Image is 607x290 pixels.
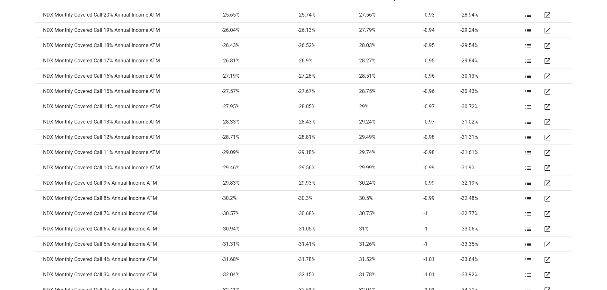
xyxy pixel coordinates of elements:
td: 31.26 % [359,237,423,252]
td: NDX Monthly Covered Call 17% Annual Income ATM [35,53,222,68]
td: -29.54 % [460,38,522,53]
mat-icon: list [524,241,532,248]
td: -27.57 % [222,84,298,99]
td: -30.57 % [222,206,298,221]
td: NDX Monthly Covered Call 7% Annual Income ATM [35,206,222,221]
td: -1.01 [423,252,461,267]
td: NDX Monthly Covered Call 9% Annual Income ATM [35,175,222,191]
td: NDX Monthly Covered Call 12% Annual Income ATM [35,130,222,145]
td: -30.2 % [222,191,298,206]
td: -0.96 [423,84,461,99]
td: -32.15 % [298,267,359,282]
td: -0.95 [423,53,461,68]
mat-icon: open_in_new [544,241,551,248]
td: -31.05 % [298,221,359,237]
td: -32.19 % [460,175,522,191]
mat-icon: list [524,42,532,50]
mat-icon: list [524,27,532,34]
td: -30.13 % [460,68,522,84]
td: -1 [423,237,461,252]
td: -28.94 % [460,7,522,23]
td: -31.31 % [460,130,522,145]
td: -31.78 % [298,252,359,267]
td: -29.93 % [298,175,359,191]
td: -33.64 % [460,252,522,267]
td: -0.99 [423,175,461,191]
td: -26.04 % [222,23,298,38]
td: NDX Monthly Covered Call 16% Annual Income ATM [35,68,222,84]
td: 28.03 % [359,38,423,53]
mat-icon: list [524,11,532,19]
td: -32.04 % [222,267,298,282]
td: 27.79 % [359,23,423,38]
td: NDX Monthly Covered Call 4% Annual Income ATM [35,252,222,267]
td: 29.99 % [359,160,423,175]
td: -31.31 % [222,237,298,252]
mat-icon: list [524,149,532,157]
mat-icon: list [524,195,532,202]
td: NDX Monthly Covered Call 10% Annual Income ATM [35,160,222,175]
td: -0.98 [423,145,461,160]
mat-icon: open_in_new [544,42,551,50]
td: -0.99 [423,160,461,175]
td: 29.49 % [359,130,423,145]
td: -31.9 % [460,160,522,175]
td: NDX Monthly Covered Call 15% Annual Income ATM [35,84,222,99]
td: -31.02 % [460,114,522,130]
mat-icon: open_in_new [544,225,551,233]
mat-icon: open_in_new [544,134,551,141]
td: NDX Monthly Covered Call 13% Annual Income ATM [35,114,222,130]
td: -33.06 % [460,221,522,237]
td: -29.46 % [222,160,298,175]
td: -26.52 % [298,38,359,53]
mat-icon: open_in_new [544,149,551,157]
td: -28.33 % [222,114,298,130]
td: -1 [423,206,461,221]
mat-icon: open_in_new [544,57,551,65]
td: -32.77 % [460,206,522,221]
td: 27.56 % [359,7,423,23]
td: -30.94 % [222,221,298,237]
td: -29.56 % [298,160,359,175]
mat-icon: list [524,134,532,141]
mat-icon: list [524,88,532,95]
td: 30.24 % [359,175,423,191]
td: NDX Monthly Covered Call 18% Annual Income ATM [35,38,222,53]
td: -27.19 % [222,68,298,84]
mat-icon: open_in_new [544,180,551,187]
mat-icon: list [524,210,532,218]
td: -33.35 % [460,237,522,252]
td: -0.96 [423,68,461,84]
mat-icon: list [524,256,532,264]
td: -30.43 % [460,84,522,99]
td: 29.74 % [359,145,423,160]
td: NDX Monthly Covered Call 5% Annual Income ATM [35,237,222,252]
td: -26.81 % [222,53,298,68]
td: 30.5 % [359,191,423,206]
td: -28.71 % [222,130,298,145]
td: -0.94 [423,23,461,38]
td: -0.98 [423,130,461,145]
td: 29.24 % [359,114,423,130]
td: -26.9 % [298,53,359,68]
td: 28.51 % [359,68,423,84]
td: -26.43 % [222,38,298,53]
td: 28.75 % [359,84,423,99]
mat-icon: list [524,118,532,126]
td: NDX Monthly Covered Call 20% Annual Income ATM [35,7,222,23]
td: -27.28 % [298,68,359,84]
td: -28.05 % [298,99,359,114]
td: -28.81 % [298,130,359,145]
td: -31.41 % [298,237,359,252]
td: -0.97 [423,99,461,114]
mat-icon: open_in_new [544,210,551,218]
td: -32.48 % [460,191,522,206]
mat-icon: open_in_new [544,11,551,19]
mat-icon: open_in_new [544,27,551,34]
td: 31.78 % [359,267,423,282]
td: -30.68 % [298,206,359,221]
td: -30.72 % [460,99,522,114]
td: NDX Monthly Covered Call 14% Annual Income ATM [35,99,222,114]
mat-icon: open_in_new [544,271,551,279]
td: -28.43 % [298,114,359,130]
